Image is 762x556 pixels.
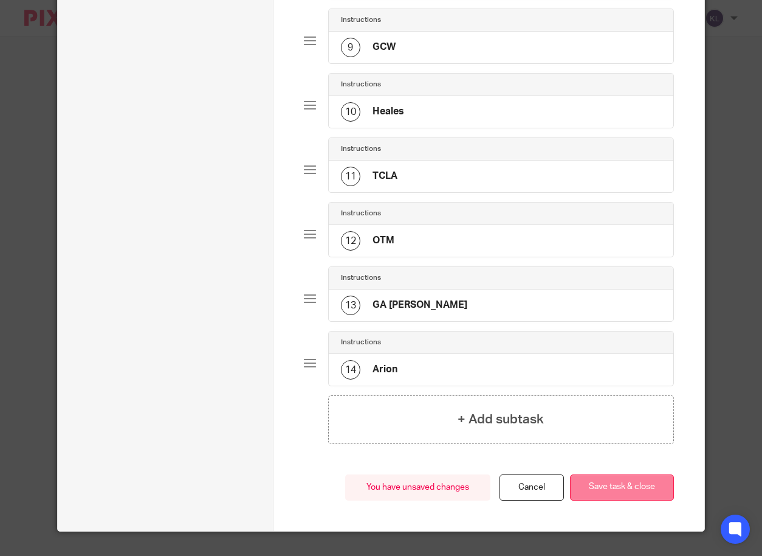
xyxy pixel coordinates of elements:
h4: Instructions [341,273,381,283]
h4: Instructions [341,144,381,154]
div: 14 [341,360,360,380]
h4: Heales [372,105,404,118]
div: 9 [341,38,360,57]
h4: Instructions [341,209,381,218]
a: Cancel [499,474,564,501]
h4: Instructions [341,15,381,25]
h4: Arion [372,363,397,376]
h4: GCW [372,41,396,54]
div: 12 [341,231,360,251]
h4: OTM [372,234,394,247]
h4: GA [PERSON_NAME] [372,299,467,311]
h4: Instructions [341,80,381,89]
div: 11 [341,167,360,186]
h4: + Add subtask [458,410,544,429]
button: Save task & close [570,474,674,501]
div: 13 [341,296,360,315]
h4: Instructions [341,338,381,347]
div: You have unsaved changes [345,474,490,501]
h4: TCLA [372,170,397,182]
div: 10 [341,102,360,122]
